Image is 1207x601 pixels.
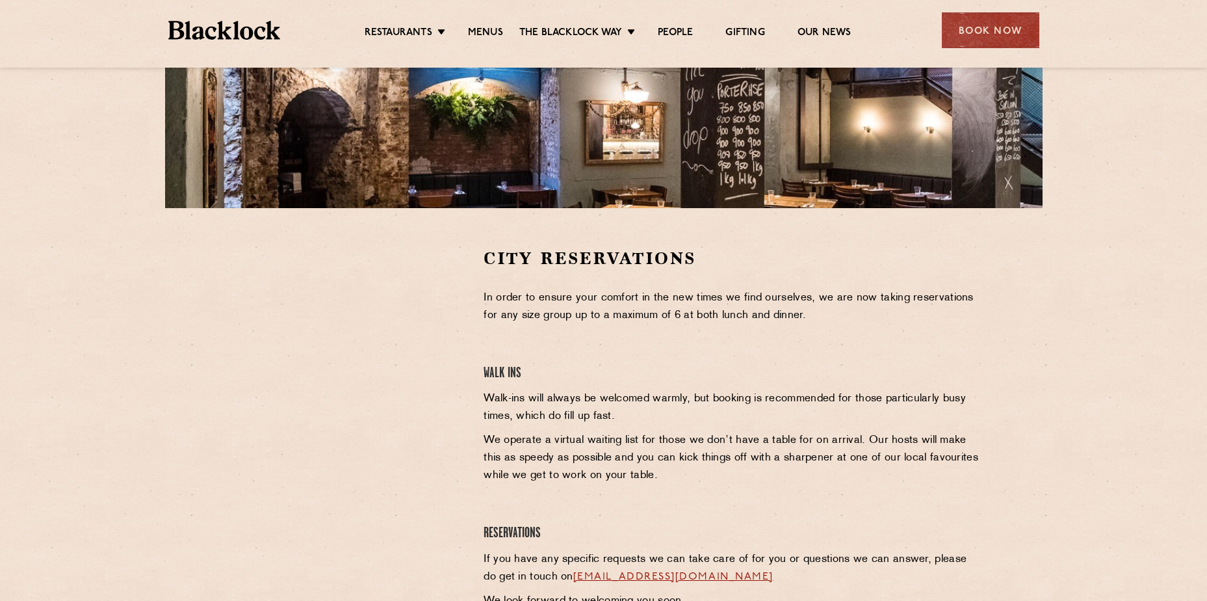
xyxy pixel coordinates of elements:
p: In order to ensure your comfort in the new times we find ourselves, we are now taking reservation... [484,289,982,325]
img: BL_Textured_Logo-footer-cropped.svg [168,21,281,40]
a: Our News [798,27,851,41]
a: People [658,27,693,41]
a: Restaurants [365,27,432,41]
a: The Blacklock Way [519,27,622,41]
p: If you have any specific requests we can take care of for you or questions we can answer, please ... [484,551,982,586]
iframe: OpenTable make booking widget [272,247,417,443]
a: Menus [468,27,503,41]
p: We operate a virtual waiting list for those we don’t have a table for on arrival. Our hosts will ... [484,432,982,485]
div: Book Now [942,12,1039,48]
h2: City Reservations [484,247,982,270]
a: [EMAIL_ADDRESS][DOMAIN_NAME] [573,572,773,582]
a: Gifting [725,27,764,41]
h4: Reservations [484,525,982,542]
h4: Walk Ins [484,365,982,382]
p: Walk-ins will always be welcomed warmly, but booking is recommended for those particularly busy t... [484,390,982,425]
